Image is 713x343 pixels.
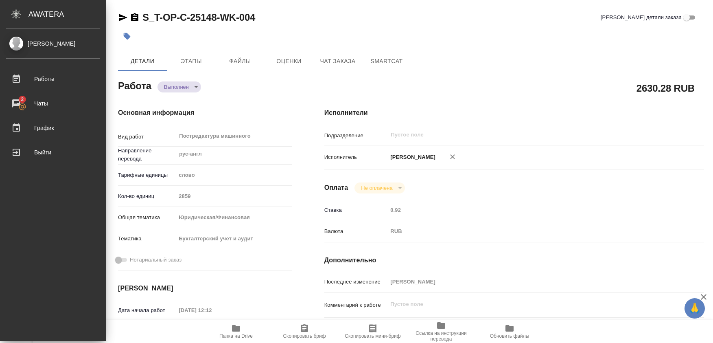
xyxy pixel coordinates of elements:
[157,81,201,92] div: Выполнен
[176,304,247,316] input: Пустое поле
[221,56,260,66] span: Файлы
[324,183,348,193] h4: Оплата
[412,330,470,342] span: Ссылка на инструкции перевода
[123,56,162,66] span: Детали
[6,39,100,48] div: [PERSON_NAME]
[270,320,339,343] button: Скопировать бриф
[118,306,176,314] p: Дата начала работ
[118,27,136,45] button: Добавить тэг
[2,118,104,138] a: График
[28,6,106,22] div: AWATERA
[324,227,388,235] p: Валюта
[324,153,388,161] p: Исполнитель
[118,78,151,92] h2: Работа
[6,97,100,110] div: Чаты
[324,108,704,118] h4: Исполнители
[339,320,407,343] button: Скопировать мини-бриф
[219,333,253,339] span: Папка на Drive
[118,235,176,243] p: Тематика
[269,56,308,66] span: Оценки
[475,320,544,343] button: Обновить файлы
[118,171,176,179] p: Тарифные единицы
[2,93,104,114] a: 2Чаты
[176,190,291,202] input: Пустое поле
[172,56,211,66] span: Этапы
[601,13,682,22] span: [PERSON_NAME] детали заказа
[324,206,388,214] p: Ставка
[387,153,435,161] p: [PERSON_NAME]
[345,333,400,339] span: Скопировать мини-бриф
[444,148,461,166] button: Удалить исполнителя
[390,130,653,140] input: Пустое поле
[367,56,406,66] span: SmartCat
[490,333,529,339] span: Обновить файлы
[118,284,292,293] h4: [PERSON_NAME]
[2,142,104,163] a: Выйти
[118,192,176,200] p: Кол-во единиц
[118,147,176,163] p: Направление перевода
[6,73,100,85] div: Работы
[142,12,255,23] a: S_T-OP-C-25148-WK-004
[688,300,702,317] span: 🙏
[359,185,395,191] button: Не оплачена
[354,182,405,193] div: Выполнен
[636,81,695,95] h2: 2630.28 RUB
[387,224,672,238] div: RUB
[176,211,291,224] div: Юридическая/Финансовая
[6,122,100,134] div: График
[387,276,672,288] input: Пустое поле
[118,213,176,222] p: Общая тематика
[176,168,291,182] div: слово
[407,320,475,343] button: Ссылка на инструкции перевода
[176,232,291,246] div: Бухгалтерский учет и аудит
[324,301,388,309] p: Комментарий к работе
[318,56,357,66] span: Чат заказа
[324,278,388,286] p: Последнее изменение
[130,13,140,22] button: Скопировать ссылку
[130,256,182,264] span: Нотариальный заказ
[685,298,705,319] button: 🙏
[202,320,270,343] button: Папка на Drive
[118,108,292,118] h4: Основная информация
[6,146,100,158] div: Выйти
[118,13,128,22] button: Скопировать ссылку для ЯМессенджера
[387,204,672,216] input: Пустое поле
[16,95,28,103] span: 2
[324,132,388,140] p: Подразделение
[324,255,704,265] h4: Дополнительно
[283,333,326,339] span: Скопировать бриф
[118,133,176,141] p: Вид работ
[162,84,191,90] button: Выполнен
[2,69,104,89] a: Работы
